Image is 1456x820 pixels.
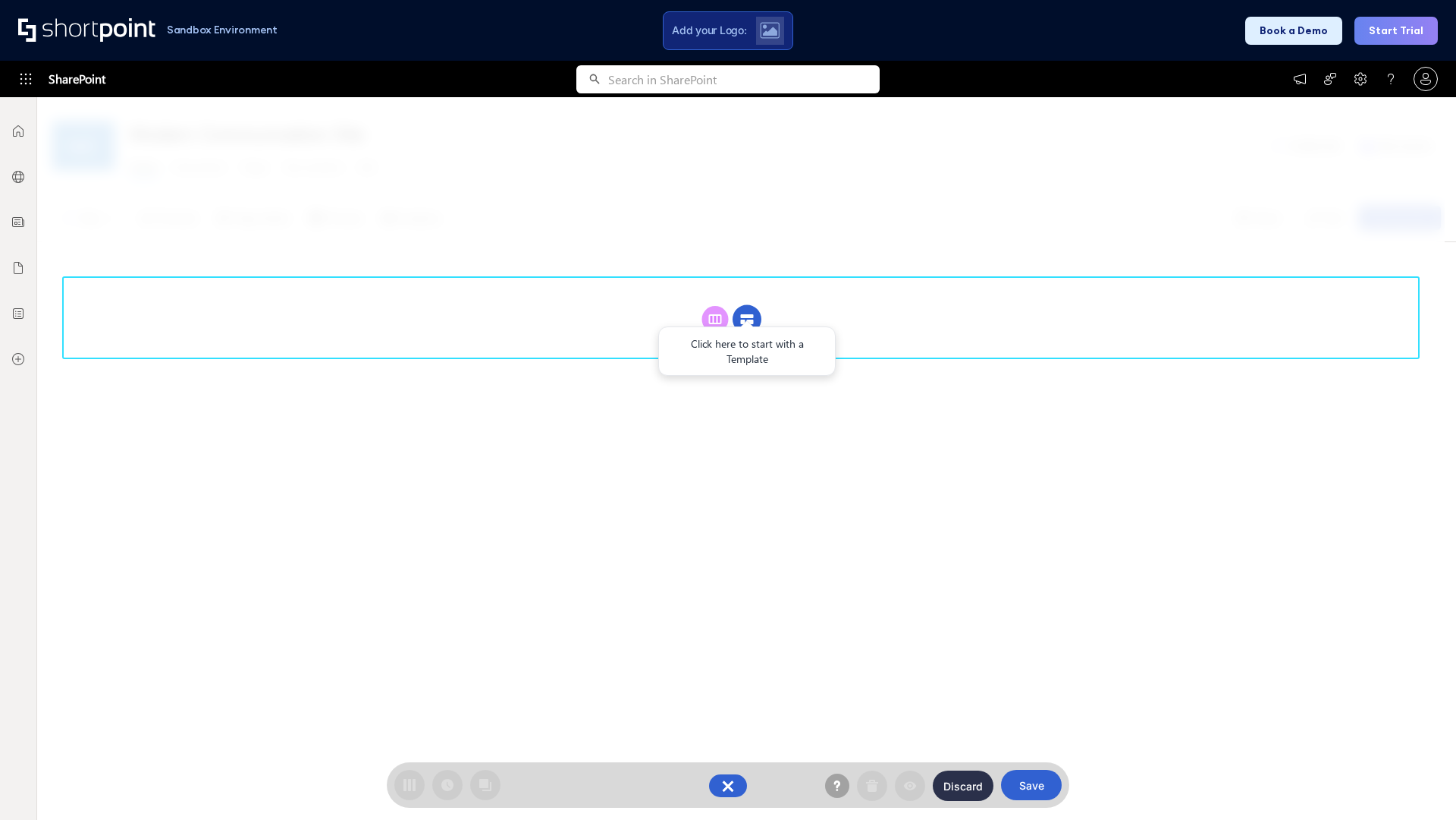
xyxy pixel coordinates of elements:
[760,22,780,39] img: Upload logo
[1245,17,1342,45] button: Book a Demo
[1001,770,1062,800] button: Save
[1354,17,1438,45] button: Start Trial
[933,771,993,801] button: Discard
[672,24,746,37] span: Add your Logo:
[608,65,880,93] input: Search in SharePoint
[49,61,105,97] span: SharePoint
[167,26,278,34] h1: Sandbox Environment
[1380,747,1456,820] iframe: Chat Widget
